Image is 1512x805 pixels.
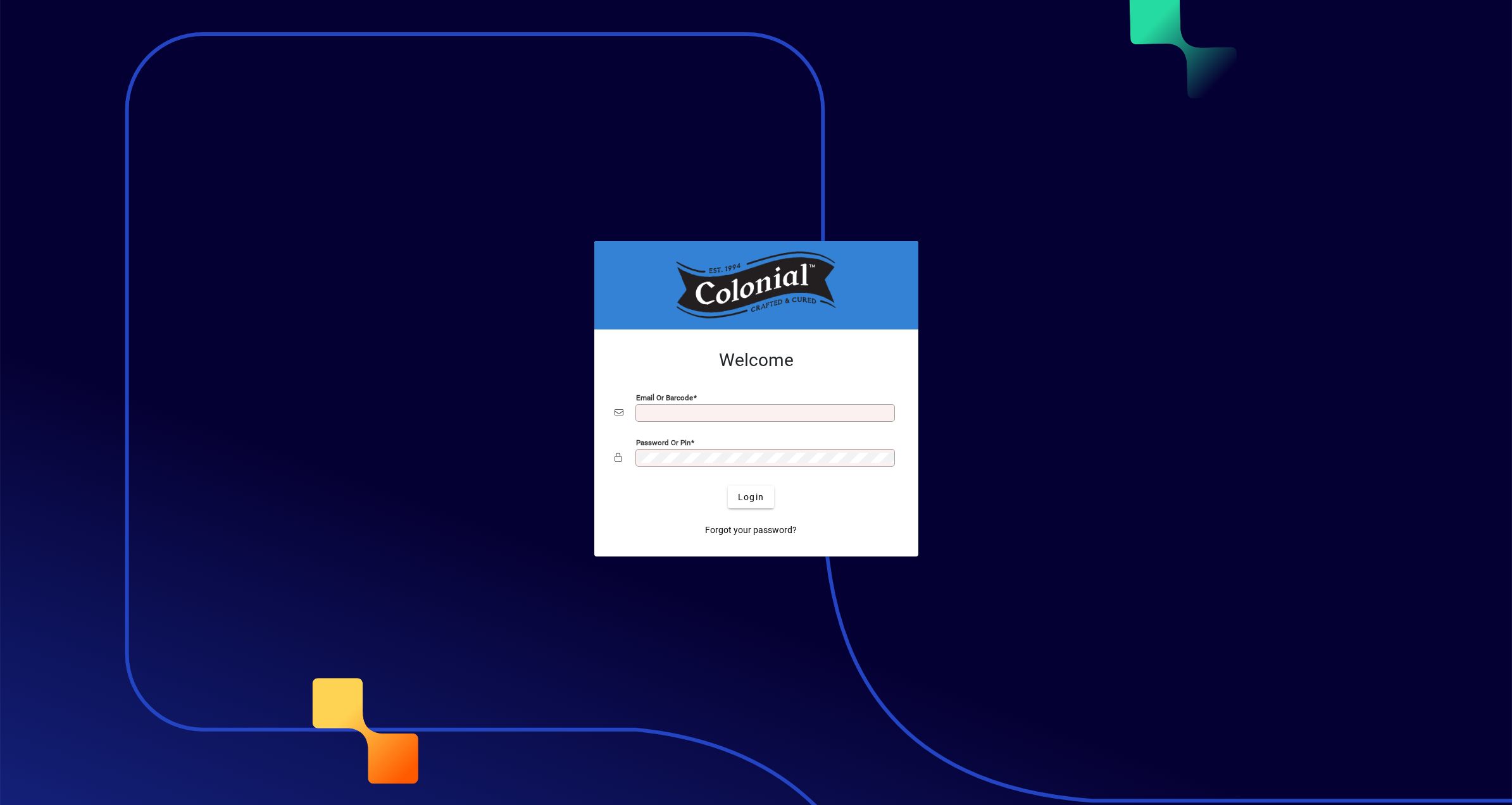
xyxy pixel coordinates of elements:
mat-label: Password or Pin [636,438,690,447]
a: Forgot your password? [700,519,802,541]
span: Login [738,491,764,504]
span: Forgot your password? [705,524,797,537]
mat-label: Email or Barcode [636,393,693,402]
button: Login [728,486,774,508]
h2: Welcome [615,350,898,371]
